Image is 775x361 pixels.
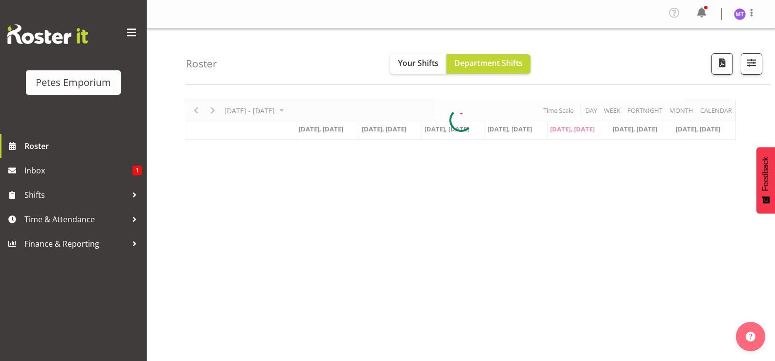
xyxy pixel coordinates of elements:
span: Feedback [761,157,770,191]
button: Filter Shifts [741,53,762,75]
button: Feedback - Show survey [756,147,775,213]
button: Your Shifts [390,54,446,74]
span: Time & Attendance [24,212,127,227]
span: Department Shifts [454,58,523,68]
div: Timeline Week of September 5, 2025 [186,100,736,140]
button: Department Shifts [446,54,531,74]
span: Shifts [24,188,127,202]
img: Rosterit website logo [7,24,88,44]
span: 1 [133,166,142,175]
span: Roster [24,139,142,153]
span: Your Shifts [398,58,439,68]
span: Inbox [24,163,133,178]
h4: Roster [186,58,217,69]
img: mya-taupawa-birkhead5814.jpg [734,8,746,20]
span: Finance & Reporting [24,236,127,251]
button: Download a PDF of the roster according to the set date range. [711,53,733,75]
img: help-xxl-2.png [746,332,755,341]
div: Petes Emporium [36,75,111,90]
